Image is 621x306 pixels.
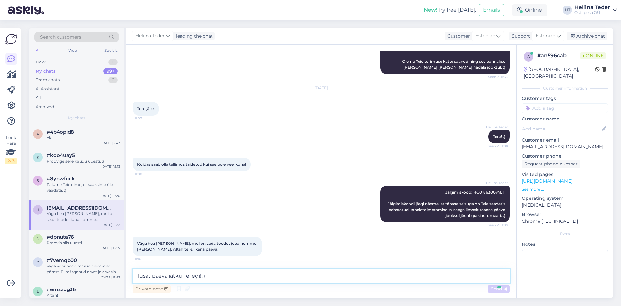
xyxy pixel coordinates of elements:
div: Ostupesa OÜ [574,10,610,15]
div: Aitäh! [47,292,120,298]
div: ok [47,135,120,141]
div: Request phone number [522,160,580,168]
div: Socials [103,46,119,55]
b: New! [424,7,438,13]
span: #koo4uay5 [47,153,75,158]
div: [DATE] 9:43 [102,141,120,146]
span: #4b4opid8 [47,129,74,135]
div: AI Assistant [36,86,60,92]
span: Seen ✓ 11:09 [484,223,508,228]
span: a [527,54,530,59]
div: [GEOGRAPHIC_DATA], [GEOGRAPHIC_DATA] [524,66,595,80]
div: Look Here [5,135,17,164]
p: Customer tags [522,95,608,102]
button: Emails [479,4,504,16]
span: Jälgimiskood: HC018630074LT Jälgimiskoodi järgi näeme, et tänase seisuga on Teie saadetis edastat... [388,190,506,218]
div: Archived [36,104,54,110]
span: Search customers [40,34,81,40]
span: Online [580,52,606,59]
span: Heliina Teder [136,32,165,40]
span: Väga hea [PERSON_NAME], mul on seda toodet juba homme [PERSON_NAME]. Altäh teile, kena päeva! [137,241,257,252]
div: Customer information [522,85,608,91]
input: Add name [522,125,601,132]
span: 8 [37,178,39,183]
div: New [36,59,45,65]
div: Online [512,4,547,16]
span: Tere jälle, [137,106,155,111]
div: [DATE] 15:53 [101,275,120,280]
div: 0 [108,77,118,83]
span: Heliina Teder [484,180,508,185]
p: Notes [522,241,608,248]
div: Support [509,33,530,40]
div: 2 / 3 [5,158,17,164]
span: #emzzug36 [47,287,76,292]
div: Customer [445,33,470,40]
span: Kuidas saab olla tellimus täidetud kui see pole veel kohal [137,162,246,167]
span: #7vemqb00 [47,257,77,263]
div: Try free [DATE]: [424,6,476,14]
span: 11:08 [135,172,159,176]
span: 11:07 [135,116,159,121]
div: leading the chat [173,33,213,40]
div: Väga hea [PERSON_NAME], mul on seda toodet juba homme [PERSON_NAME]. Altäh teile, kena päeva! [47,211,120,222]
span: #8ynwfcck [47,176,75,182]
div: [DATE] 12:20 [100,193,120,198]
span: heleni.juht7@gmail.com [47,205,114,211]
p: Visited pages [522,171,608,178]
span: 11:10 [135,256,159,261]
p: Operating system [522,195,608,202]
span: d [36,236,39,241]
div: Proovin siis uuesti [47,240,120,246]
span: Tere! :) [493,134,505,139]
span: h [36,207,39,212]
span: My chats [68,115,85,121]
a: [URL][DOMAIN_NAME] [522,178,572,184]
input: Add a tag [522,103,608,113]
div: All [34,46,42,55]
div: [DATE] 15:57 [101,246,120,251]
div: # an596cab [537,52,580,60]
p: Customer name [522,116,608,122]
p: [EMAIL_ADDRESS][DOMAIN_NAME] [522,143,608,150]
img: Askly Logo [5,33,17,45]
div: 0 [108,59,118,65]
div: [DATE] 15:13 [101,164,120,169]
p: Chrome [TECHNICAL_ID] [522,218,608,225]
div: [DATE] 11:33 [101,222,120,227]
span: Estonian [475,32,495,40]
div: All [36,95,41,101]
div: My chats [36,68,56,74]
p: Browser [522,211,608,218]
span: Seen ✓ 11:08 [484,144,508,149]
span: #dpnuta76 [47,234,74,240]
span: 4 [37,131,39,136]
span: Heliina Teder [484,125,508,130]
div: Extra [522,231,608,237]
div: Proovige selle kaudu uuesti. :) [47,158,120,164]
div: Väga vabandan makse hilinemise pärast. Ei märganud arvet ja arvasin et jäin tellimusest [PERSON_N... [47,263,120,275]
div: Heliina Teder [574,5,610,10]
span: 7 [37,260,39,265]
div: [DATE] [133,85,510,91]
p: [MEDICAL_DATA] [522,202,608,209]
span: k [37,155,39,160]
div: Archive chat [567,32,607,40]
div: Team chats [36,77,60,83]
div: HT [563,6,572,15]
span: Seen ✓ 11:33 [484,74,508,79]
span: e [37,289,39,294]
div: Palume Teie nime, et saaksime üle vaadata. :) [47,182,120,193]
p: Customer phone [522,153,608,160]
div: Web [67,46,78,55]
p: See more ... [522,187,608,192]
a: Heliina TederOstupesa OÜ [574,5,617,15]
span: Estonian [536,32,555,40]
div: 99+ [103,68,118,74]
p: Customer email [522,137,608,143]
